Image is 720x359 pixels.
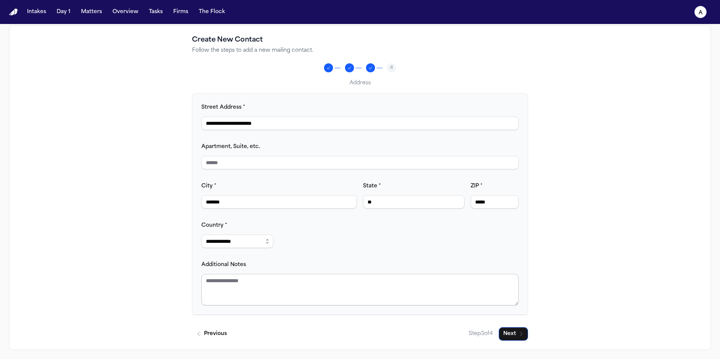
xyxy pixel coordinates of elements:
label: State * [363,183,381,189]
span: 4 [390,65,393,71]
button: Next [499,327,528,341]
label: City * [201,183,216,189]
button: Previous [192,327,231,341]
label: Country * [201,223,227,228]
h2: Create New Contact [192,35,528,45]
button: Tasks [146,5,166,19]
label: Street Address * [201,105,245,110]
button: Matters [78,5,105,19]
button: Day 1 [54,5,73,19]
span: Address [349,80,371,86]
span: Step 3 of 4 [469,330,493,338]
img: Finch Logo [9,9,18,16]
button: Intakes [24,5,49,19]
label: ZIP * [471,183,483,189]
button: Overview [109,5,141,19]
button: Firms [170,5,191,19]
label: Apartment, Suite, etc. [201,144,260,150]
p: Follow the steps to add a new mailing contact. [192,47,528,54]
a: Home [9,9,18,16]
button: The Flock [196,5,228,19]
nav: Progress [192,63,528,72]
label: Additional Notes [201,262,246,268]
